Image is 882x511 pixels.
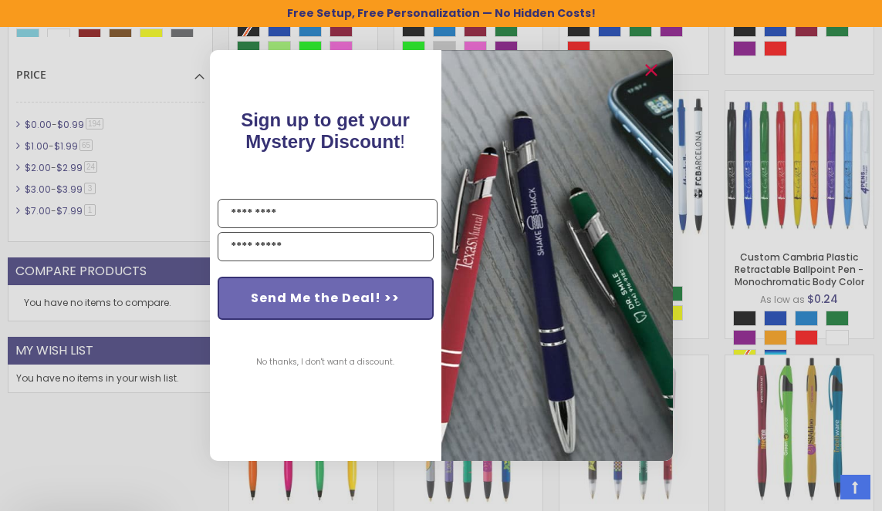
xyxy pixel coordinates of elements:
img: pop-up-image [441,50,673,461]
button: Send Me the Deal! >> [218,277,434,320]
iframe: Google Customer Reviews [755,469,882,511]
button: No thanks, I don't want a discount. [248,343,402,382]
span: ! [241,109,410,152]
span: Sign up to get your Mystery Discount [241,109,410,152]
button: Close dialog [639,58,664,82]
